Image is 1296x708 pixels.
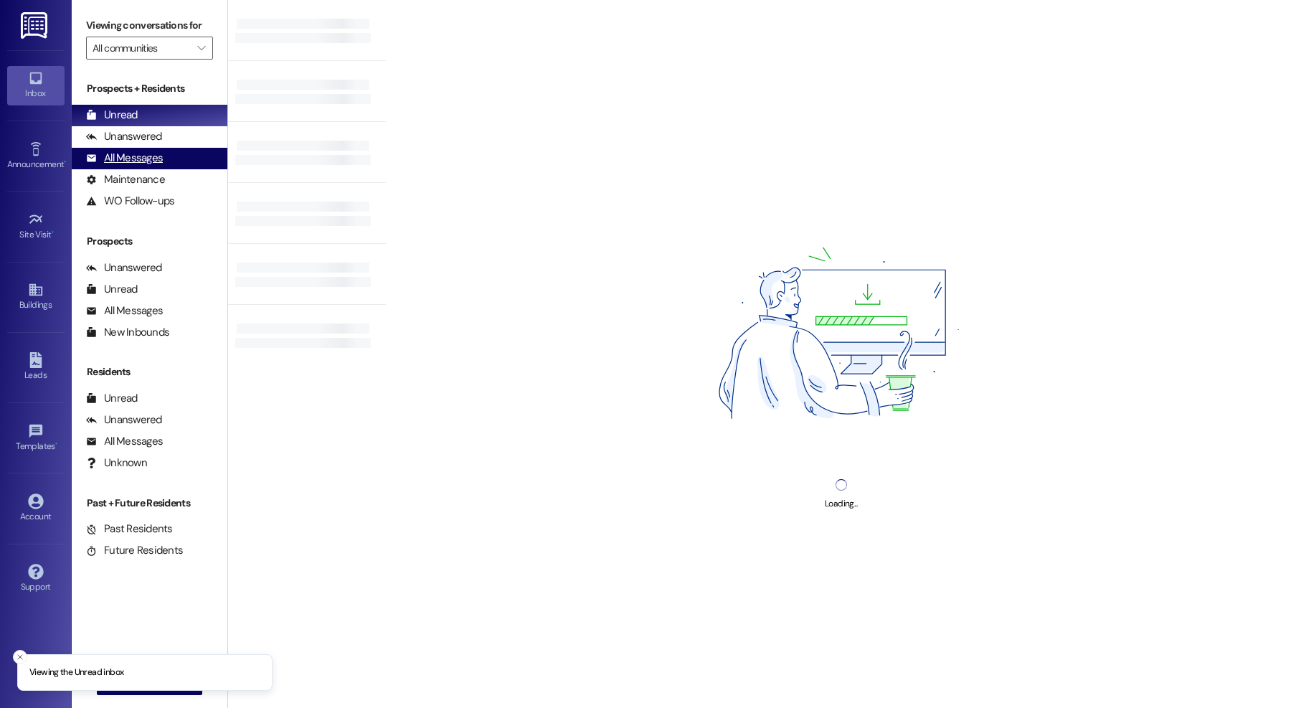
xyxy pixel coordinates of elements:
[197,42,205,54] i: 
[7,419,65,458] a: Templates •
[86,391,138,406] div: Unread
[7,489,65,528] a: Account
[7,348,65,387] a: Leads
[7,66,65,105] a: Inbox
[7,278,65,316] a: Buildings
[86,194,174,209] div: WO Follow-ups
[86,282,138,297] div: Unread
[86,543,183,558] div: Future Residents
[86,172,165,187] div: Maintenance
[86,521,173,537] div: Past Residents
[64,157,66,167] span: •
[86,260,162,275] div: Unanswered
[52,227,54,237] span: •
[86,14,213,37] label: Viewing conversations for
[86,456,147,471] div: Unknown
[72,364,227,379] div: Residents
[72,81,227,96] div: Prospects + Residents
[13,650,27,664] button: Close toast
[86,412,162,428] div: Unanswered
[21,12,50,39] img: ResiDesk Logo
[7,560,65,598] a: Support
[86,108,138,123] div: Unread
[55,439,57,449] span: •
[86,434,163,449] div: All Messages
[86,129,162,144] div: Unanswered
[72,496,227,511] div: Past + Future Residents
[86,151,163,166] div: All Messages
[93,37,190,60] input: All communities
[7,207,65,246] a: Site Visit •
[29,666,123,679] p: Viewing the Unread inbox
[86,303,163,318] div: All Messages
[72,234,227,249] div: Prospects
[825,496,857,511] div: Loading...
[86,325,169,340] div: New Inbounds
